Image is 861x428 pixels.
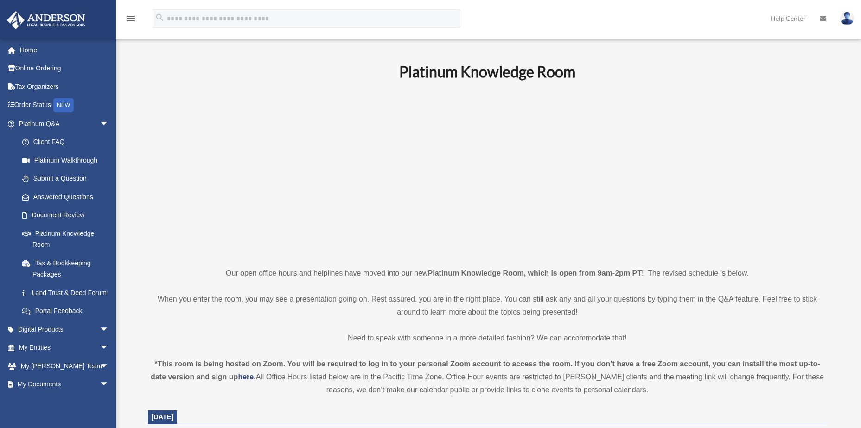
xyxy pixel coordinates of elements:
div: All Office Hours listed below are in the Pacific Time Zone. Office Hour events are restricted to ... [148,358,827,397]
a: Digital Productsarrow_drop_down [6,320,123,339]
img: Anderson Advisors Platinum Portal [4,11,88,29]
a: Online Learningarrow_drop_down [6,393,123,412]
a: My Documentsarrow_drop_down [6,375,123,394]
span: arrow_drop_down [100,393,118,412]
strong: *This room is being hosted on Zoom. You will be required to log in to your personal Zoom account ... [151,360,820,381]
a: My [PERSON_NAME] Teamarrow_drop_down [6,357,123,375]
div: NEW [53,98,74,112]
strong: . [254,373,255,381]
img: User Pic [840,12,854,25]
a: Online Ordering [6,59,123,78]
a: Answered Questions [13,188,123,206]
p: Our open office hours and helplines have moved into our new ! The revised schedule is below. [148,267,827,280]
p: When you enter the room, you may see a presentation going on. Rest assured, you are in the right ... [148,293,827,319]
a: Tax Organizers [6,77,123,96]
b: Platinum Knowledge Room [399,63,575,81]
span: [DATE] [152,413,174,421]
p: Need to speak with someone in a more detailed fashion? We can accommodate that! [148,332,827,345]
strong: Platinum Knowledge Room, which is open from 9am-2pm PT [428,269,642,277]
iframe: 231110_Toby_KnowledgeRoom [348,93,626,250]
a: Platinum Knowledge Room [13,224,118,254]
a: Portal Feedback [13,302,123,321]
a: Platinum Q&Aarrow_drop_down [6,114,123,133]
a: Platinum Walkthrough [13,151,123,170]
a: Order StatusNEW [6,96,123,115]
a: Tax & Bookkeeping Packages [13,254,123,283]
span: arrow_drop_down [100,114,118,133]
a: Home [6,41,123,59]
a: Land Trust & Deed Forum [13,283,123,302]
a: Document Review [13,206,123,225]
i: search [155,13,165,23]
span: arrow_drop_down [100,339,118,358]
a: Client FAQ [13,133,123,151]
span: arrow_drop_down [100,320,118,339]
a: My Entitiesarrow_drop_down [6,339,123,357]
a: menu [125,16,136,24]
span: arrow_drop_down [100,375,118,394]
a: Submit a Question [13,170,123,188]
i: menu [125,13,136,24]
span: arrow_drop_down [100,357,118,376]
a: here [238,373,254,381]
